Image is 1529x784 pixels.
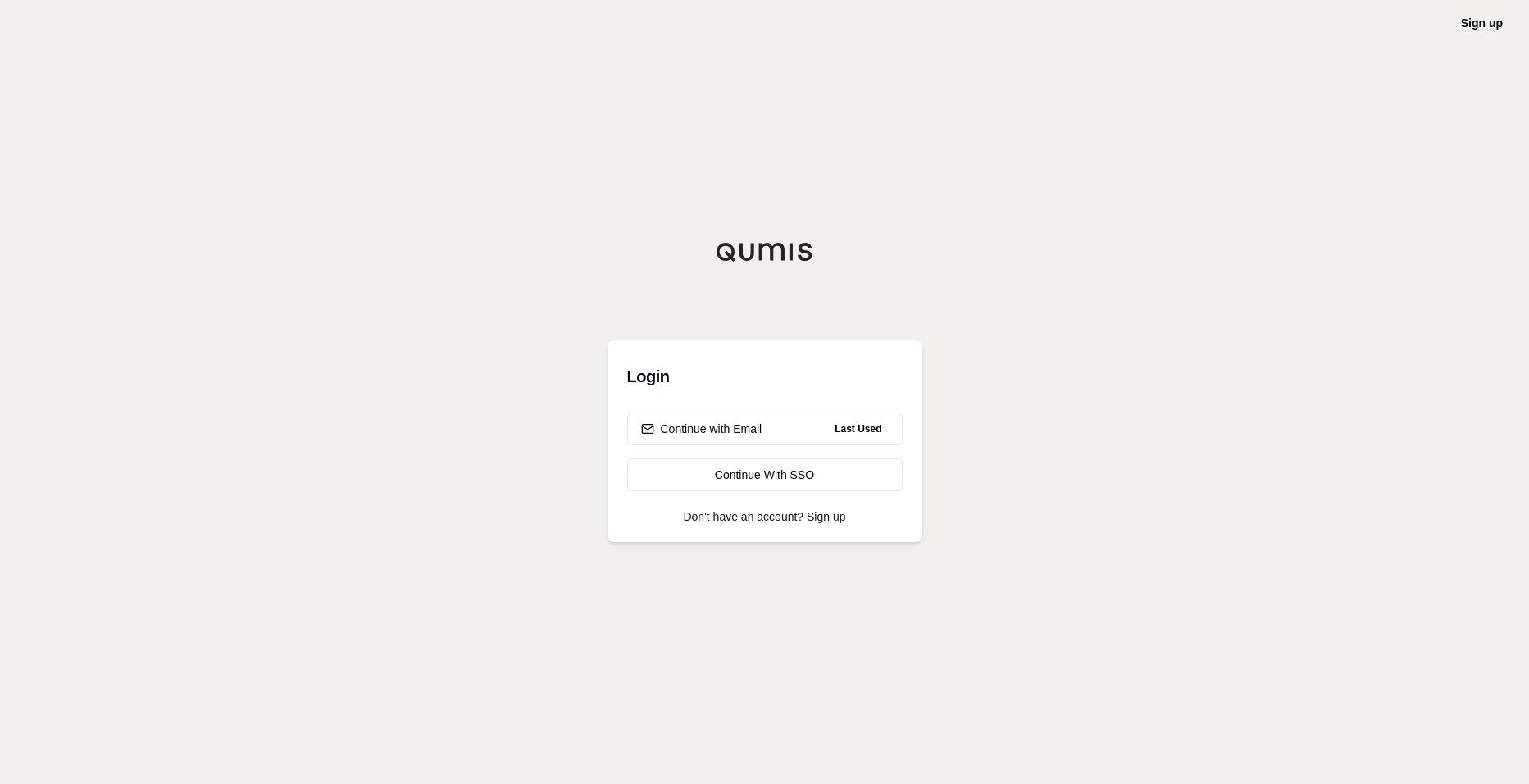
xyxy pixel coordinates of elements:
[641,421,762,437] div: Continue with Email
[627,413,903,445] button: Continue with EmailLast Used
[627,360,903,393] h3: Login
[828,419,888,439] span: Last Used
[1461,16,1503,30] a: Sign up
[716,242,814,262] img: Qumis
[627,458,903,491] a: Continue With SSO
[641,467,889,483] div: Continue With SSO
[627,511,903,522] p: Don't have an account?
[807,510,845,523] a: Sign up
